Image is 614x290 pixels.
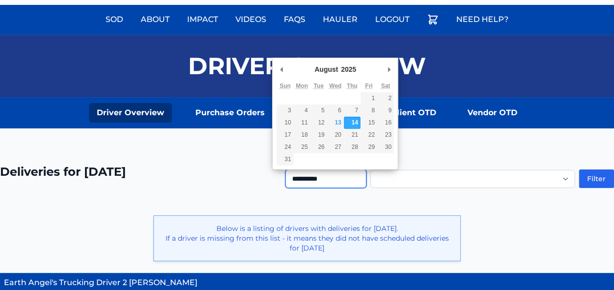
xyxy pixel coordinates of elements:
a: Purchase Orders [188,103,273,123]
abbr: Thursday [347,83,358,89]
a: About [135,8,175,31]
div: 2025 [339,62,358,77]
button: 13 [327,117,343,129]
button: 19 [310,129,327,141]
button: 9 [377,104,394,117]
button: 5 [310,104,327,117]
button: 14 [344,117,360,129]
button: 6 [327,104,343,117]
button: 3 [276,104,293,117]
button: 4 [294,104,310,117]
a: Need Help? [450,8,514,31]
input: Use the arrow keys to pick a date [285,169,366,188]
button: 18 [294,129,310,141]
h1: Driver Overview [188,54,426,78]
a: Impact [181,8,224,31]
button: 2 [377,92,394,104]
abbr: Sunday [279,83,291,89]
button: 25 [294,141,310,153]
button: Next Month [384,62,394,77]
abbr: Wednesday [329,83,341,89]
button: 10 [276,117,293,129]
button: 20 [327,129,343,141]
div: August [313,62,339,77]
a: Logout [369,8,415,31]
a: FAQs [278,8,311,31]
button: 8 [360,104,377,117]
abbr: Tuesday [314,83,323,89]
button: 11 [294,117,310,129]
button: Previous Month [276,62,286,77]
button: 12 [310,117,327,129]
button: 29 [360,141,377,153]
a: Hauler [317,8,363,31]
button: 7 [344,104,360,117]
button: 24 [276,141,293,153]
abbr: Monday [296,83,308,89]
button: 23 [377,129,394,141]
button: 27 [327,141,343,153]
button: 21 [344,129,360,141]
button: 17 [276,129,293,141]
button: 16 [377,117,394,129]
button: 22 [360,129,377,141]
abbr: Friday [365,83,372,89]
p: Below is a listing of drivers with deliveries for [DATE]. If a driver is missing from this list -... [162,224,452,253]
button: 1 [360,92,377,104]
button: 31 [276,153,293,166]
a: Videos [230,8,272,31]
a: Driver Overview [89,103,172,123]
a: Client OTD [383,103,444,123]
button: Filter [579,169,614,188]
a: Vendor OTD [460,103,525,123]
button: 15 [360,117,377,129]
button: 30 [377,141,394,153]
abbr: Saturday [381,83,390,89]
button: 26 [310,141,327,153]
a: Sod [100,8,129,31]
button: 28 [344,141,360,153]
